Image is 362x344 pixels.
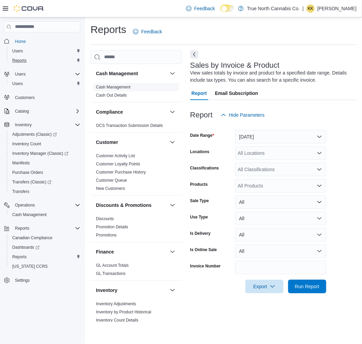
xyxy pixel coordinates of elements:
[12,107,80,115] span: Catalog
[96,109,167,115] button: Compliance
[12,224,80,232] span: Reports
[317,150,322,156] button: Open list of options
[1,69,83,79] button: Users
[168,286,177,294] button: Inventory
[12,107,32,115] button: Catalog
[1,120,83,130] button: Inventory
[12,37,80,46] span: Home
[96,84,130,90] span: Cash Management
[235,130,326,144] button: [DATE]
[10,234,55,242] a: Canadian Compliance
[7,130,83,139] a: Adjustments (Classic)
[96,263,129,268] span: GL Account Totals
[96,70,138,77] h3: Cash Management
[90,261,182,280] div: Finance
[218,108,267,122] button: Hide Parameters
[90,121,182,132] div: Compliance
[96,123,163,128] a: OCS Transaction Submission Details
[130,25,165,38] a: Feedback
[190,111,213,119] h3: Report
[168,69,177,78] button: Cash Management
[12,276,80,284] span: Settings
[12,94,37,102] a: Customers
[190,69,353,84] div: View sales totals by invoice and product for a specified date range. Details include tax types. Y...
[96,139,167,146] button: Customer
[10,168,80,177] span: Purchase Orders
[10,211,80,219] span: Cash Management
[96,233,117,237] a: Promotions
[96,153,135,158] a: Customer Activity List
[96,109,123,115] h3: Compliance
[10,187,80,196] span: Transfers
[295,283,319,290] span: Run Report
[12,58,27,63] span: Reports
[220,5,235,12] input: Dark Mode
[7,139,83,149] button: Inventory Count
[15,226,29,231] span: Reports
[96,161,140,167] span: Customer Loyalty Points
[96,216,114,222] span: Discounts
[12,70,28,78] button: Users
[15,39,26,44] span: Home
[10,253,80,261] span: Reports
[190,133,214,138] label: Date Range
[10,80,26,88] a: Users
[215,86,258,100] span: Email Subscription
[190,198,209,203] label: Sale Type
[96,139,118,146] h3: Customer
[10,211,49,219] a: Cash Management
[10,140,44,148] a: Inventory Count
[15,278,30,283] span: Settings
[96,85,130,89] a: Cash Management
[7,79,83,88] button: Users
[235,244,326,258] button: All
[10,149,71,158] a: Inventory Manager (Classic)
[10,140,80,148] span: Inventory Count
[168,248,177,256] button: Finance
[12,201,80,209] span: Operations
[10,168,46,177] a: Purchase Orders
[96,248,167,255] button: Finance
[96,170,146,175] a: Customer Purchase History
[14,5,44,12] img: Cova
[141,28,162,35] span: Feedback
[96,309,151,315] span: Inventory by Product Historical
[12,121,80,129] span: Inventory
[96,301,136,307] span: Inventory Adjustments
[96,93,127,98] a: Cash Out Details
[96,287,167,294] button: Inventory
[235,195,326,209] button: All
[15,122,32,128] span: Inventory
[1,36,83,46] button: Home
[10,178,80,186] span: Transfers (Classic)
[96,271,126,276] a: GL Transactions
[249,280,279,293] span: Export
[317,4,357,13] p: [PERSON_NAME]
[12,141,41,147] span: Inventory Count
[12,170,43,175] span: Purchase Orders
[96,318,138,323] a: Inventory Count Details
[12,121,34,129] button: Inventory
[12,245,39,250] span: Dashboards
[183,2,218,15] a: Feedback
[247,4,300,13] p: True North Cannabis Co.
[12,81,23,86] span: Users
[12,212,47,217] span: Cash Management
[12,201,38,209] button: Operations
[245,280,283,293] button: Export
[1,107,83,116] button: Catalog
[235,212,326,225] button: All
[10,262,50,271] a: [US_STATE] CCRS
[235,228,326,242] button: All
[96,248,114,255] h3: Finance
[288,280,326,293] button: Run Report
[1,93,83,102] button: Customers
[12,48,23,54] span: Users
[10,130,60,138] a: Adjustments (Classic)
[96,186,125,191] span: New Customers
[96,162,140,166] a: Customer Loyalty Points
[10,187,32,196] a: Transfers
